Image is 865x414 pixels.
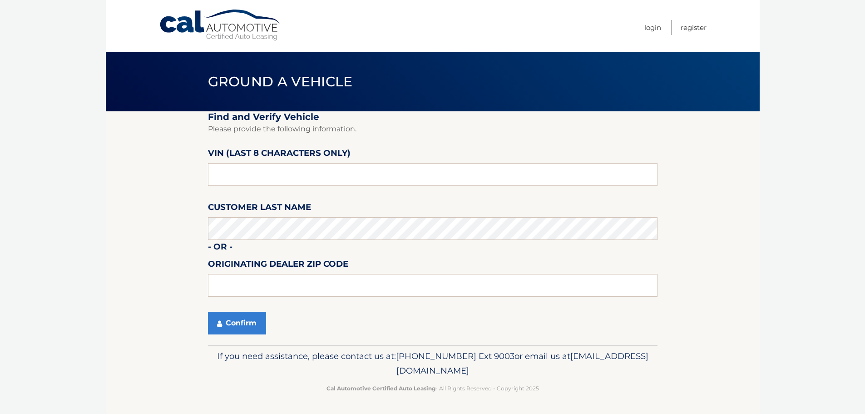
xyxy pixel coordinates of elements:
[208,146,351,163] label: VIN (last 8 characters only)
[396,351,514,361] span: [PHONE_NUMBER] Ext 9003
[208,200,311,217] label: Customer Last Name
[644,20,661,35] a: Login
[208,257,348,274] label: Originating Dealer Zip Code
[208,123,657,135] p: Please provide the following information.
[214,349,652,378] p: If you need assistance, please contact us at: or email us at
[208,312,266,334] button: Confirm
[208,73,353,90] span: Ground a Vehicle
[208,240,232,257] label: - or -
[159,9,282,41] a: Cal Automotive
[214,384,652,393] p: - All Rights Reserved - Copyright 2025
[326,385,435,392] strong: Cal Automotive Certified Auto Leasing
[681,20,707,35] a: Register
[208,111,657,123] h2: Find and Verify Vehicle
